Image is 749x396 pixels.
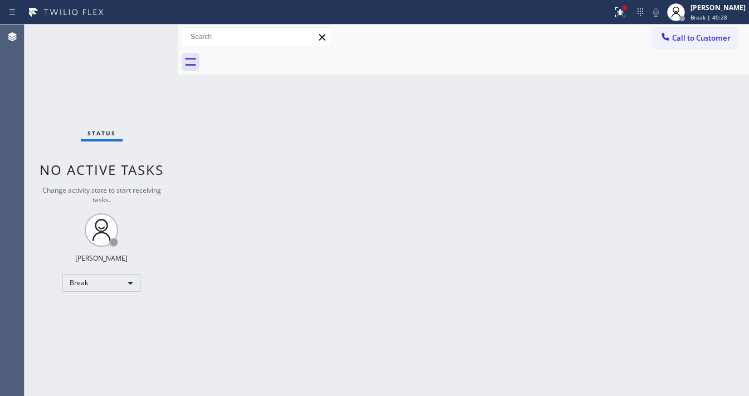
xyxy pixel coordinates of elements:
input: Search [182,28,332,46]
span: Break | 40:28 [690,13,727,21]
button: Mute [648,4,664,20]
span: Change activity state to start receiving tasks. [42,185,161,204]
div: Break [62,274,140,292]
div: [PERSON_NAME] [690,3,746,12]
span: Call to Customer [672,33,731,43]
button: Call to Customer [653,27,738,48]
span: Status [87,129,116,137]
div: [PERSON_NAME] [75,253,128,263]
span: No active tasks [40,160,164,179]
